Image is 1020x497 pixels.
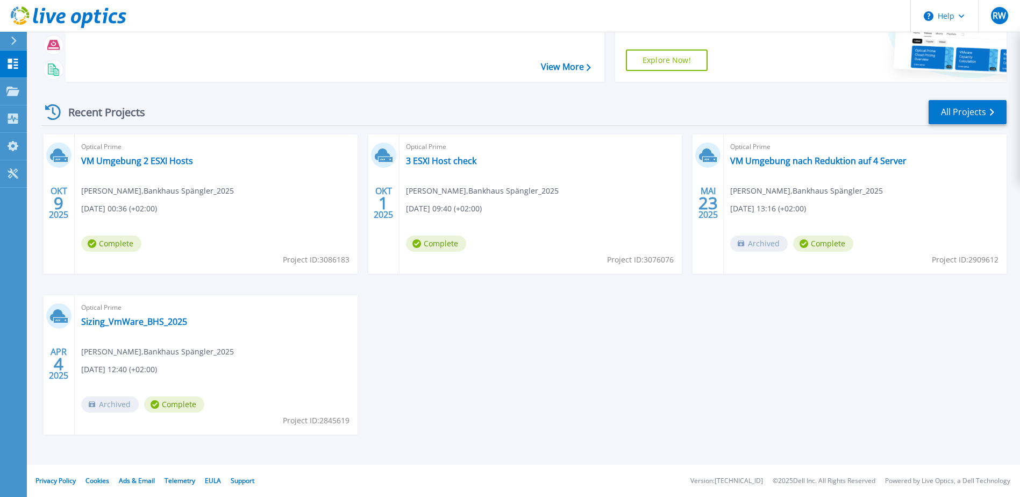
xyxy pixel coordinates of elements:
[406,141,676,153] span: Optical Prime
[373,183,394,223] div: OKT 2025
[607,254,674,266] span: Project ID: 3076076
[48,344,69,384] div: APR 2025
[932,254,998,266] span: Project ID: 2909612
[283,254,349,266] span: Project ID: 3086183
[885,478,1010,485] li: Powered by Live Optics, a Dell Technology
[54,198,63,208] span: 9
[205,476,221,485] a: EULA
[283,415,349,427] span: Project ID: 2845619
[54,359,63,368] span: 4
[698,198,718,208] span: 23
[730,141,1000,153] span: Optical Prime
[379,198,388,208] span: 1
[81,316,187,327] a: Sizing_VmWare_BHS_2025
[406,236,466,252] span: Complete
[81,236,141,252] span: Complete
[85,476,109,485] a: Cookies
[119,476,155,485] a: Ads & Email
[231,476,254,485] a: Support
[929,100,1007,124] a: All Projects
[626,49,708,71] a: Explore Now!
[773,478,875,485] li: © 2025 Dell Inc. All Rights Reserved
[41,99,160,125] div: Recent Projects
[81,364,157,375] span: [DATE] 12:40 (+02:00)
[730,236,788,252] span: Archived
[81,203,157,215] span: [DATE] 00:36 (+02:00)
[48,183,69,223] div: OKT 2025
[81,396,139,413] span: Archived
[541,62,591,72] a: View More
[698,183,718,223] div: MAI 2025
[690,478,763,485] li: Version: [TECHNICAL_ID]
[165,476,195,485] a: Telemetry
[406,185,559,197] span: [PERSON_NAME] , Bankhaus Spängler_2025
[730,185,883,197] span: [PERSON_NAME] , Bankhaus Spängler_2025
[35,476,76,485] a: Privacy Policy
[144,396,204,413] span: Complete
[81,302,351,314] span: Optical Prime
[81,185,234,197] span: [PERSON_NAME] , Bankhaus Spängler_2025
[406,155,476,166] a: 3 ESXI Host check
[81,155,193,166] a: VM Umgebung 2 ESXI Hosts
[406,203,482,215] span: [DATE] 09:40 (+02:00)
[730,203,806,215] span: [DATE] 13:16 (+02:00)
[730,155,907,166] a: VM Umgebung nach Reduktion auf 4 Server
[81,346,234,358] span: [PERSON_NAME] , Bankhaus Spängler_2025
[81,141,351,153] span: Optical Prime
[793,236,853,252] span: Complete
[993,11,1006,20] span: RW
